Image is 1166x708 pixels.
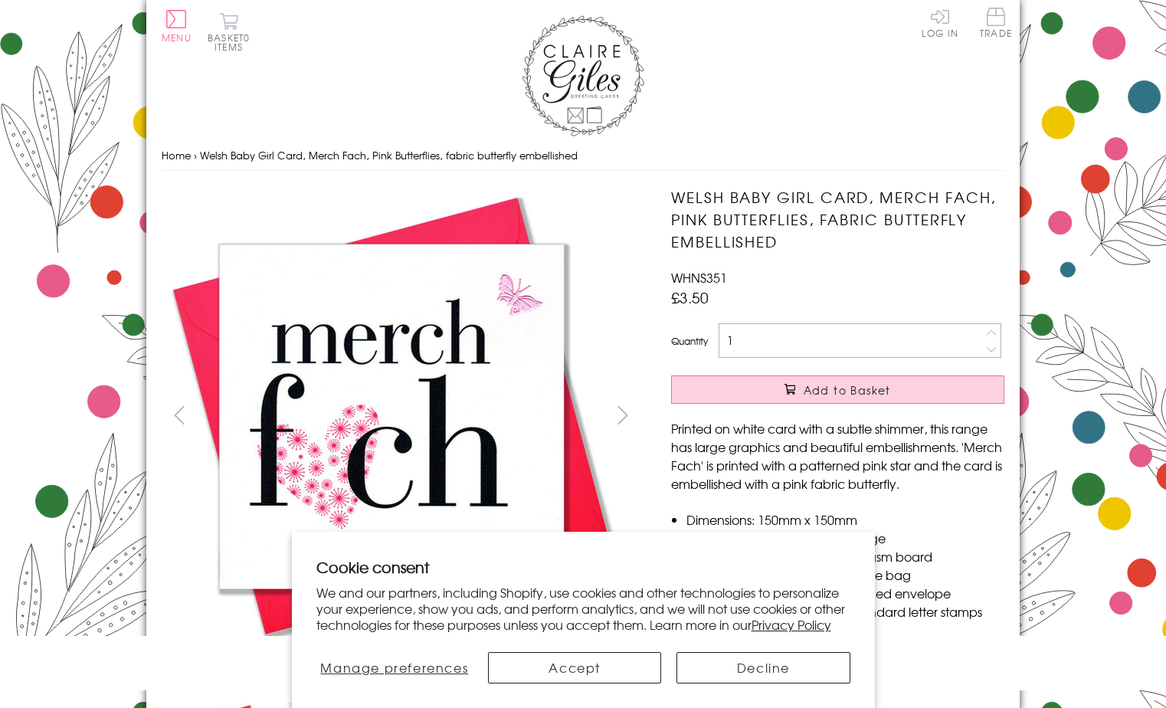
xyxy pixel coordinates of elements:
[194,148,197,162] span: ›
[676,652,850,683] button: Decline
[671,268,727,287] span: WHNS351
[488,652,661,683] button: Accept
[162,398,196,432] button: prev
[162,140,1004,172] nav: breadcrumbs
[162,31,192,44] span: Menu
[316,652,473,683] button: Manage preferences
[208,12,250,51] button: Basket0 items
[522,15,644,136] img: Claire Giles Greetings Cards
[671,375,1004,404] button: Add to Basket
[922,8,958,38] a: Log In
[606,398,640,432] button: next
[804,382,891,398] span: Add to Basket
[316,585,850,632] p: We and our partners, including Shopify, use cookies and other technologies to personalize your ex...
[316,556,850,578] h2: Cookie consent
[320,658,468,677] span: Manage preferences
[686,529,1004,547] li: Blank inside for your own message
[671,287,709,308] span: £3.50
[162,186,621,646] img: Welsh Baby Girl Card, Merch Fach, Pink Butterflies, fabric butterfly embellished
[215,31,250,54] span: 0 items
[980,8,1012,41] a: Trade
[671,419,1004,493] p: Printed on white card with a subtle shimmer, this range has large graphics and beautiful embellis...
[752,615,831,634] a: Privacy Policy
[162,10,192,42] button: Menu
[686,510,1004,529] li: Dimensions: 150mm x 150mm
[671,186,1004,252] h1: Welsh Baby Girl Card, Merch Fach, Pink Butterflies, fabric butterfly embellished
[671,334,708,348] label: Quantity
[640,186,1100,646] img: Welsh Baby Girl Card, Merch Fach, Pink Butterflies, fabric butterfly embellished
[980,8,1012,38] span: Trade
[200,148,578,162] span: Welsh Baby Girl Card, Merch Fach, Pink Butterflies, fabric butterfly embellished
[162,148,191,162] a: Home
